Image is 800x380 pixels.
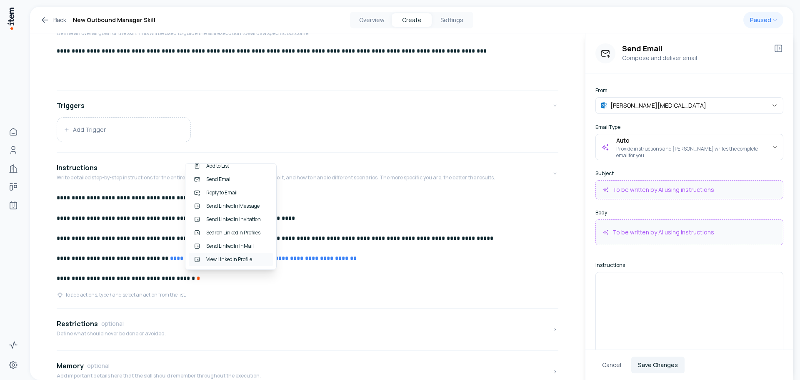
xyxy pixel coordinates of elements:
button: InstructionsWrite detailed step-by-step instructions for the entire process. Include what to do, ... [57,156,558,191]
label: Subject [595,170,783,177]
button: Settings [432,13,472,27]
a: Deals [5,179,22,195]
p: To be written by AI using instructions [612,228,714,237]
label: Instructions [595,262,783,269]
label: From [595,87,783,94]
a: People [5,142,22,159]
h4: Restrictions [57,319,98,329]
label: Email Type [595,124,783,131]
button: Create [392,13,432,27]
a: Agents [5,197,22,214]
p: Compose and deliver email [622,53,767,63]
button: Triggers [57,94,558,117]
p: Define an overall goal for the skill. This will be used to guide the skill execution towards a sp... [57,30,310,37]
a: Home [5,123,22,140]
button: Overview [352,13,392,27]
a: Activity [5,337,22,353]
p: Define what should never be done or avoided. [57,330,166,337]
label: Body [595,209,783,216]
div: GoalDefine an overall goal for the skill. This will be used to guide the skill execution towards ... [57,47,558,87]
img: Item Brain Logo [7,7,15,30]
div: InstructionsWrite detailed step-by-step instructions for the entire process. Include what to do, ... [57,191,558,305]
a: Back [40,15,66,25]
button: Save Changes [631,357,685,373]
button: Add Trigger [57,118,190,142]
a: Settings [5,357,22,373]
h4: Instructions [57,163,97,173]
span: optional [87,362,110,370]
h4: Triggers [57,101,85,111]
h3: Send Email [622,43,767,53]
div: Triggers [57,117,558,149]
div: To add actions, type / and select an action from the list. [57,292,186,298]
button: RestrictionsoptionalDefine what should never be done or avoided. [57,312,558,347]
p: Add important details here that the skill should remember throughout the execution. [57,372,261,379]
p: To be written by AI using instructions [612,186,714,194]
span: optional [101,320,124,328]
p: Write detailed step-by-step instructions for the entire process. Include what to do, when to do i... [57,174,495,181]
h4: Memory [57,361,84,371]
button: Cancel [595,357,628,373]
a: Companies [5,160,22,177]
h1: New Outbound Manager Skill [73,15,155,25]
